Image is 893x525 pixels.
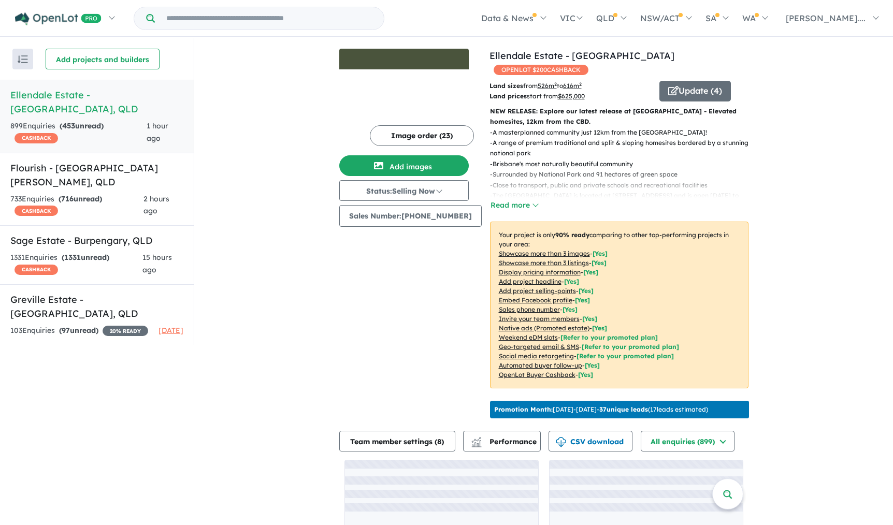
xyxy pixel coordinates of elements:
img: download icon [556,437,566,447]
p: - Close to transport, public and private schools and recreational facilities [490,180,757,191]
u: Geo-targeted email & SMS [499,343,579,351]
p: - A range of premium traditional and split & sloping homesites bordered by a stunning national park [490,138,757,159]
span: CASHBACK [15,206,58,216]
u: $ 625,000 [558,92,585,100]
button: Image order (23) [370,125,474,146]
u: Embed Facebook profile [499,296,572,304]
u: 526 m [538,82,557,90]
span: CASHBACK [15,265,58,275]
span: Performance [473,437,537,446]
div: 103 Enquir ies [10,325,148,337]
img: bar-chart.svg [471,440,482,447]
span: [ Yes ] [592,259,607,267]
button: Add images [339,155,469,176]
span: to [557,82,582,90]
span: [ Yes ] [563,305,578,313]
span: [Yes] [585,361,600,369]
span: 15 hours ago [142,253,172,274]
button: Team member settings (8) [339,431,455,451]
span: [ Yes ] [583,268,598,276]
button: Add projects and builders [46,49,160,69]
span: 453 [62,121,75,130]
span: 1331 [64,253,81,262]
p: - The [GEOGRAPHIC_DATA] is located at [STREET_ADDRESS] and is open [DATE] to [DATE] 11am - 4pm. [490,191,757,212]
b: 90 % ready [555,231,589,239]
p: Your project is only comparing to other top-performing projects in your area: - - - - - - - - - -... [490,222,748,388]
button: Performance [463,431,541,451]
button: Update (4) [659,81,731,101]
img: Openlot PRO Logo White [15,12,102,25]
span: 716 [61,194,74,203]
input: Try estate name, suburb, builder or developer [157,7,382,30]
button: All enquiries (899) [641,431,734,451]
span: 97 [62,326,70,335]
h5: Flourish - [GEOGRAPHIC_DATA][PERSON_NAME] , QLD [10,161,183,189]
h5: Greville Estate - [GEOGRAPHIC_DATA] , QLD [10,293,183,320]
p: - Surrounded by National Park and 91 hectares of green space [490,169,757,180]
u: OpenLot Buyer Cashback [499,371,575,378]
p: [DATE] - [DATE] - ( 17 leads estimated) [494,405,708,414]
u: 616 m [563,82,582,90]
p: start from [489,91,652,101]
button: CSV download [549,431,632,451]
div: 1331 Enquir ies [10,252,142,276]
div: 899 Enquir ies [10,120,147,145]
span: 20 % READY [103,326,148,336]
u: Add project headline [499,278,561,285]
h5: Ellendale Estate - [GEOGRAPHIC_DATA] , QLD [10,88,183,116]
span: [Refer to your promoted plan] [560,333,658,341]
span: [ Yes ] [564,278,579,285]
u: Showcase more than 3 images [499,250,590,257]
span: CASHBACK [15,133,58,143]
b: Land sizes [489,82,523,90]
span: 8 [437,437,441,446]
strong: ( unread) [62,253,109,262]
strong: ( unread) [59,194,102,203]
span: [PERSON_NAME].... [786,13,866,23]
u: Social media retargeting [499,352,574,360]
span: [ Yes ] [593,250,608,257]
a: Ellendale Estate - [GEOGRAPHIC_DATA] [489,50,674,62]
strong: ( unread) [60,121,104,130]
div: 733 Enquir ies [10,193,143,218]
u: Invite your team members [499,315,580,323]
b: 37 unique leads [599,405,648,413]
span: [ Yes ] [579,287,594,295]
p: - Brisbane's most naturally beautiful community [490,159,757,169]
span: [Yes] [578,371,593,378]
span: 1 hour ago [147,121,168,143]
b: Promotion Month: [494,405,553,413]
u: Add project selling-points [499,287,576,295]
img: line-chart.svg [471,437,481,443]
b: Land prices [489,92,527,100]
span: [ Yes ] [582,315,597,323]
button: Status:Selling Now [339,180,469,201]
u: Showcase more than 3 listings [499,259,589,267]
u: Native ads (Promoted estate) [499,324,589,332]
button: Sales Number:[PHONE_NUMBER] [339,205,482,227]
span: [Yes] [592,324,607,332]
p: NEW RELEASE: Explore our latest release at [GEOGRAPHIC_DATA] - Elevated homesites, 12km from the ... [490,106,748,127]
span: 2 hours ago [143,194,169,216]
strong: ( unread) [59,326,98,335]
sup: 2 [554,81,557,87]
u: Sales phone number [499,305,560,313]
span: OPENLOT $ 200 CASHBACK [494,65,588,75]
u: Automated buyer follow-up [499,361,582,369]
button: Read more [490,199,539,211]
p: from [489,81,652,91]
u: Display pricing information [499,268,581,276]
span: [Refer to your promoted plan] [577,352,674,360]
span: [DATE] [159,326,183,335]
h5: Sage Estate - Burpengary , QLD [10,234,183,247]
span: [Refer to your promoted plan] [582,343,679,351]
sup: 2 [579,81,582,87]
span: [ Yes ] [575,296,590,304]
p: - A masterplanned community just 12km from the [GEOGRAPHIC_DATA]! [490,127,757,138]
img: sort.svg [18,55,28,63]
u: Weekend eDM slots [499,333,558,341]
